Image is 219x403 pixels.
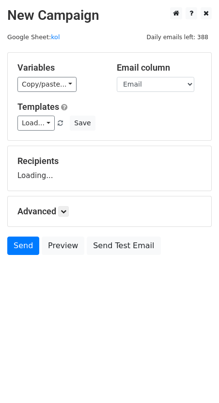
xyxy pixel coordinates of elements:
a: Load... [17,116,55,131]
div: Loading... [17,156,202,181]
a: kol [51,33,60,41]
a: Daily emails left: 388 [143,33,212,41]
h5: Recipients [17,156,202,166]
h5: Advanced [17,206,202,217]
small: Google Sheet: [7,33,60,41]
a: Copy/paste... [17,77,77,92]
h5: Email column [117,62,202,73]
a: Send [7,237,39,255]
h2: New Campaign [7,7,212,24]
a: Preview [42,237,84,255]
button: Save [70,116,95,131]
a: Templates [17,102,59,112]
h5: Variables [17,62,102,73]
span: Daily emails left: 388 [143,32,212,43]
a: Send Test Email [87,237,160,255]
